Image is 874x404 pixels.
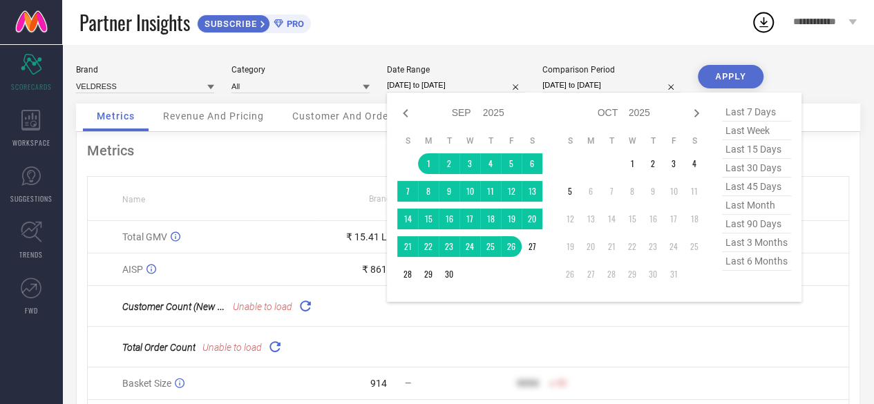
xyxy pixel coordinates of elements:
th: Friday [663,135,684,146]
td: Wed Oct 29 2025 [622,264,643,285]
td: Fri Oct 03 2025 [663,153,684,174]
span: — [405,378,411,388]
td: Sun Oct 05 2025 [560,181,580,202]
td: Mon Sep 08 2025 [418,181,439,202]
td: Wed Oct 08 2025 [622,181,643,202]
span: AISP [122,264,143,275]
span: last 7 days [722,103,791,122]
span: Basket Size [122,378,171,389]
span: WORKSPACE [12,137,50,148]
td: Tue Sep 09 2025 [439,181,459,202]
td: Mon Sep 15 2025 [418,209,439,229]
span: Partner Insights [79,8,190,37]
div: ₹ 861 [362,264,387,275]
td: Tue Oct 07 2025 [601,181,622,202]
td: Wed Oct 15 2025 [622,209,643,229]
span: Brand Value [369,194,415,204]
td: Thu Sep 11 2025 [480,181,501,202]
span: Metrics [97,110,135,122]
td: Thu Sep 18 2025 [480,209,501,229]
span: Total Order Count [122,342,196,353]
span: Unable to load [233,301,292,312]
th: Sunday [560,135,580,146]
th: Monday [580,135,601,146]
td: Thu Sep 04 2025 [480,153,501,174]
td: Sun Oct 26 2025 [560,264,580,285]
td: Fri Oct 10 2025 [663,181,684,202]
td: Fri Sep 26 2025 [501,236,522,257]
input: Select comparison period [542,78,681,93]
th: Thursday [480,135,501,146]
span: Revenue And Pricing [163,110,264,122]
span: last 90 days [722,215,791,233]
td: Tue Oct 28 2025 [601,264,622,285]
td: Mon Oct 13 2025 [580,209,601,229]
span: SUBSCRIBE [198,19,260,29]
span: 50 [557,378,567,388]
td: Mon Oct 27 2025 [580,264,601,285]
span: SCORECARDS [11,81,52,92]
div: Category [231,65,370,75]
td: Sat Sep 27 2025 [522,236,542,257]
td: Thu Oct 09 2025 [643,181,663,202]
td: Sat Sep 20 2025 [522,209,542,229]
th: Thursday [643,135,663,146]
td: Sun Oct 12 2025 [560,209,580,229]
div: Comparison Period [542,65,681,75]
span: Unable to load [202,342,262,353]
div: Reload "Customer Count (New vs Repeat) " [296,296,315,316]
td: Mon Oct 06 2025 [580,181,601,202]
span: last 45 days [722,177,791,196]
div: Next month [688,105,705,122]
span: last month [722,196,791,215]
td: Tue Sep 02 2025 [439,153,459,174]
span: Total GMV [122,231,167,242]
div: Previous month [397,105,414,122]
div: Open download list [751,10,776,35]
div: Metrics [87,142,849,159]
td: Wed Oct 22 2025 [622,236,643,257]
th: Wednesday [622,135,643,146]
td: Fri Oct 31 2025 [663,264,684,285]
td: Sun Sep 14 2025 [397,209,418,229]
span: last week [722,122,791,140]
th: Sunday [397,135,418,146]
span: FWD [25,305,38,316]
span: last 6 months [722,252,791,271]
td: Mon Oct 20 2025 [580,236,601,257]
div: Reload "Total Order Count " [265,337,285,356]
span: last 15 days [722,140,791,159]
td: Sun Oct 19 2025 [560,236,580,257]
span: last 3 months [722,233,791,252]
td: Thu Oct 02 2025 [643,153,663,174]
span: Customer Count (New vs Repeat) [122,300,260,313]
td: Sat Sep 06 2025 [522,153,542,174]
span: Customer And Orders [292,110,398,122]
td: Sun Sep 21 2025 [397,236,418,257]
td: Sat Oct 25 2025 [684,236,705,257]
input: Select date range [387,78,525,93]
td: Thu Oct 30 2025 [643,264,663,285]
td: Thu Oct 16 2025 [643,209,663,229]
div: 914 [370,378,387,389]
th: Wednesday [459,135,480,146]
td: Sun Sep 28 2025 [397,264,418,285]
span: TRENDS [19,249,43,260]
td: Fri Oct 24 2025 [663,236,684,257]
td: Sat Oct 04 2025 [684,153,705,174]
div: Brand [76,65,214,75]
th: Tuesday [601,135,622,146]
td: Tue Oct 14 2025 [601,209,622,229]
td: Sat Sep 13 2025 [522,181,542,202]
span: SUGGESTIONS [10,193,53,204]
td: Mon Sep 29 2025 [418,264,439,285]
td: Fri Oct 17 2025 [663,209,684,229]
div: Date Range [387,65,525,75]
td: Wed Sep 03 2025 [459,153,480,174]
span: Name [122,195,145,204]
td: Tue Sep 23 2025 [439,236,459,257]
td: Wed Sep 17 2025 [459,209,480,229]
button: APPLY [698,65,763,88]
th: Friday [501,135,522,146]
td: Sun Sep 07 2025 [397,181,418,202]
